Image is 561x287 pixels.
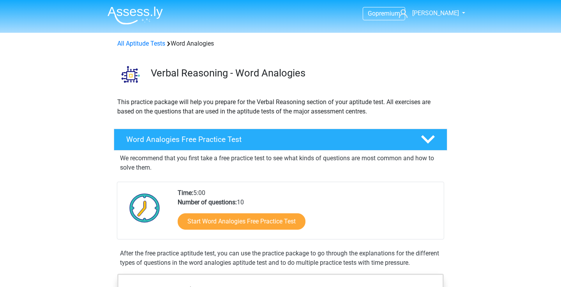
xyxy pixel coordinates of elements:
[178,189,193,197] b: Time:
[412,9,459,17] span: [PERSON_NAME]
[178,213,305,230] a: Start Word Analogies Free Practice Test
[376,10,400,17] span: premium
[368,10,376,17] span: Go
[125,188,164,227] img: Clock
[120,154,441,172] p: We recommend that you first take a free practice test to see what kinds of questions are most com...
[114,58,147,91] img: word analogies
[363,8,405,19] a: Gopremium
[117,249,444,268] div: After the free practice aptitude test, you can use the practice package to go through the explana...
[108,6,163,25] img: Assessly
[396,9,460,18] a: [PERSON_NAME]
[178,198,237,206] b: Number of questions:
[114,39,447,48] div: Word Analogies
[172,188,443,239] div: 5:00 10
[117,97,444,116] p: This practice package will help you prepare for the Verbal Reasoning section of your aptitude tes...
[117,40,165,47] a: All Aptitude Tests
[111,129,450,151] a: Word Analogies Free Practice Test
[126,135,408,144] h4: Word Analogies Free Practice Test
[151,67,441,79] h3: Verbal Reasoning - Word Analogies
